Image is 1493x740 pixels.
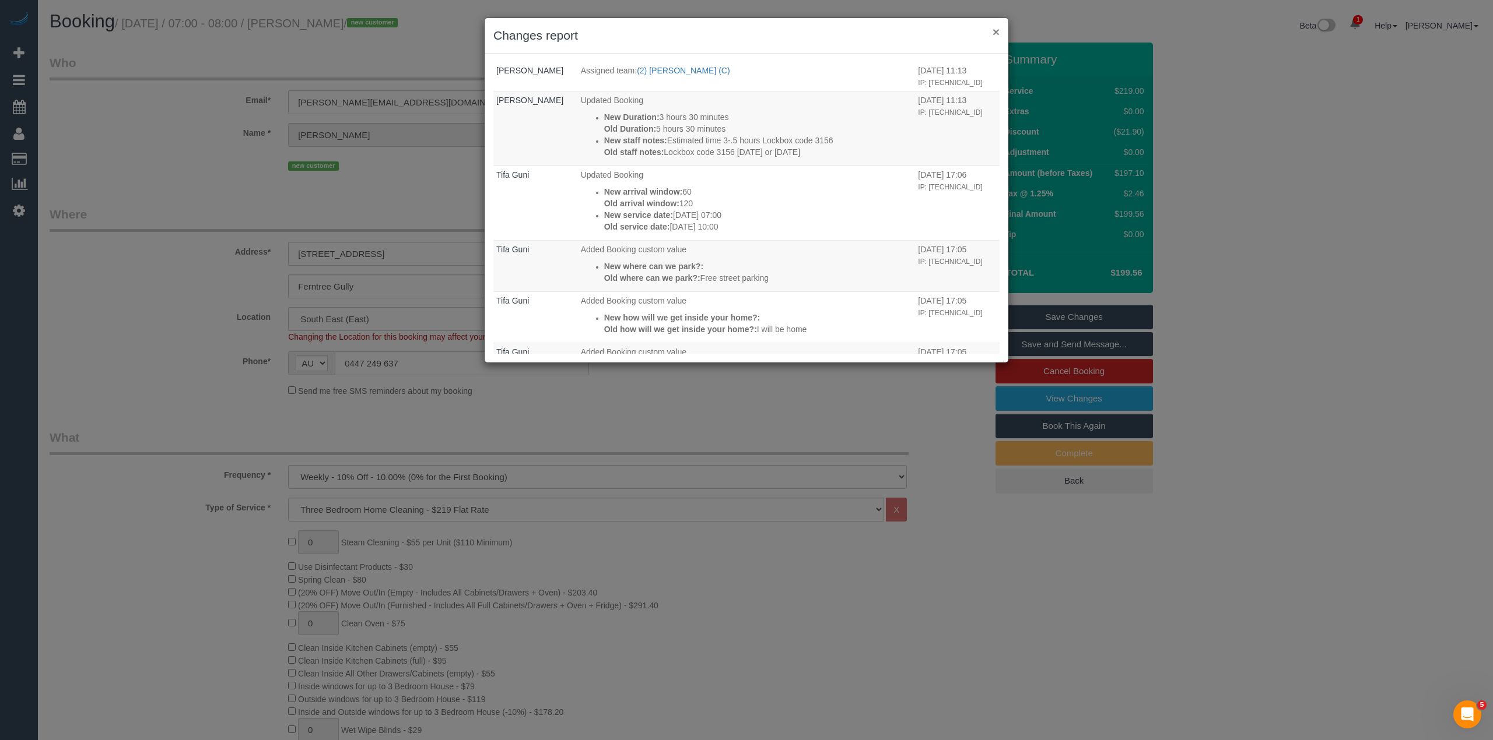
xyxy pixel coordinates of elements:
td: When [915,91,1000,166]
small: IP: [TECHNICAL_ID] [918,258,982,266]
a: Tifa Guni [496,245,529,254]
span: Updated Booking [581,170,643,179]
strong: Old service date: [604,222,670,231]
strong: New staff notes: [604,136,667,145]
a: Tifa Guni [496,296,529,305]
span: Added Booking custom value [581,347,686,357]
td: Who [493,166,578,241]
strong: New how will we get inside your home?: [604,313,760,322]
a: [PERSON_NAME] [496,66,563,75]
td: Who [493,292,578,343]
strong: Old arrival window: [604,199,679,208]
strong: Old staff notes: [604,147,664,157]
p: Free street parking [604,272,913,284]
strong: New service date: [604,210,673,220]
td: When [915,166,1000,241]
small: IP: [TECHNICAL_ID] [918,79,982,87]
td: What [578,91,916,166]
p: 60 [604,186,913,198]
td: Who [493,62,578,91]
td: When [915,343,1000,394]
td: When [915,241,1000,292]
strong: New arrival window: [604,187,683,196]
td: What [578,292,916,343]
sui-modal: Changes report [485,18,1008,362]
strong: Old Duration: [604,124,656,133]
small: IP: [TECHNICAL_ID] [918,183,982,191]
a: (2) [PERSON_NAME] (C) [637,66,730,75]
td: What [578,241,916,292]
td: When [915,62,1000,91]
p: [DATE] 10:00 [604,221,913,232]
td: What [578,343,916,394]
iframe: Intercom live chat [1453,700,1481,728]
strong: New Duration: [604,112,660,122]
td: When [915,292,1000,343]
small: IP: [TECHNICAL_ID] [918,108,982,117]
a: Tifa Guni [496,347,529,357]
button: × [993,26,1000,38]
small: IP: [TECHNICAL_ID] [918,309,982,317]
p: I will be home [604,323,913,335]
p: Lockbox code 3156 [DATE] or [DATE] [604,146,913,158]
span: Updated Booking [581,96,643,105]
strong: Old where can we park?: [604,273,700,283]
span: Added Booking custom value [581,245,686,254]
td: What [578,62,916,91]
td: Who [493,91,578,166]
td: Who [493,343,578,394]
p: [DATE] 07:00 [604,209,913,221]
td: What [578,166,916,241]
a: Tifa Guni [496,170,529,179]
strong: New where can we park?: [604,262,703,271]
a: [PERSON_NAME] [496,96,563,105]
strong: Old how will we get inside your home?: [604,325,757,334]
h3: Changes report [493,27,1000,44]
p: 5 hours 30 minutes [604,123,913,135]
span: 5 [1477,700,1487,710]
td: Who [493,241,578,292]
span: Assigned team: [581,66,637,75]
span: Added Booking custom value [581,296,686,305]
p: 3 hours 30 minutes [604,111,913,123]
p: Estimated time 3-.5 hours Lockbox code 3156 [604,135,913,146]
p: 120 [604,198,913,209]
